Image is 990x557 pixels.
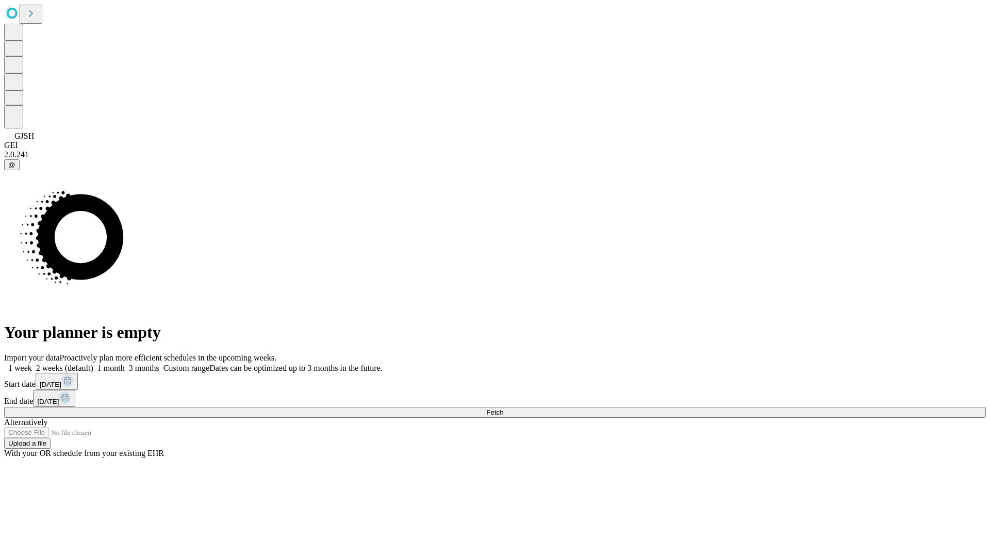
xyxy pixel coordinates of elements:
button: Upload a file [4,438,51,449]
span: 2 weeks (default) [36,364,93,372]
span: 1 week [8,364,32,372]
span: Import your data [4,353,60,362]
span: Custom range [163,364,209,372]
span: Alternatively [4,418,47,427]
span: Dates can be optimized up to 3 months in the future. [209,364,382,372]
button: [DATE] [36,373,78,390]
span: [DATE] [40,381,61,388]
div: End date [4,390,986,407]
span: 3 months [129,364,159,372]
span: Fetch [486,408,503,416]
button: Fetch [4,407,986,418]
span: [DATE] [37,398,59,405]
span: Proactively plan more efficient schedules in the upcoming weeks. [60,353,276,362]
div: 2.0.241 [4,150,986,159]
h1: Your planner is empty [4,323,986,342]
button: @ [4,159,20,170]
span: @ [8,161,15,169]
span: 1 month [97,364,125,372]
div: Start date [4,373,986,390]
button: [DATE] [33,390,75,407]
span: With your OR schedule from your existing EHR [4,449,164,457]
span: GJSH [14,132,34,140]
div: GEI [4,141,986,150]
